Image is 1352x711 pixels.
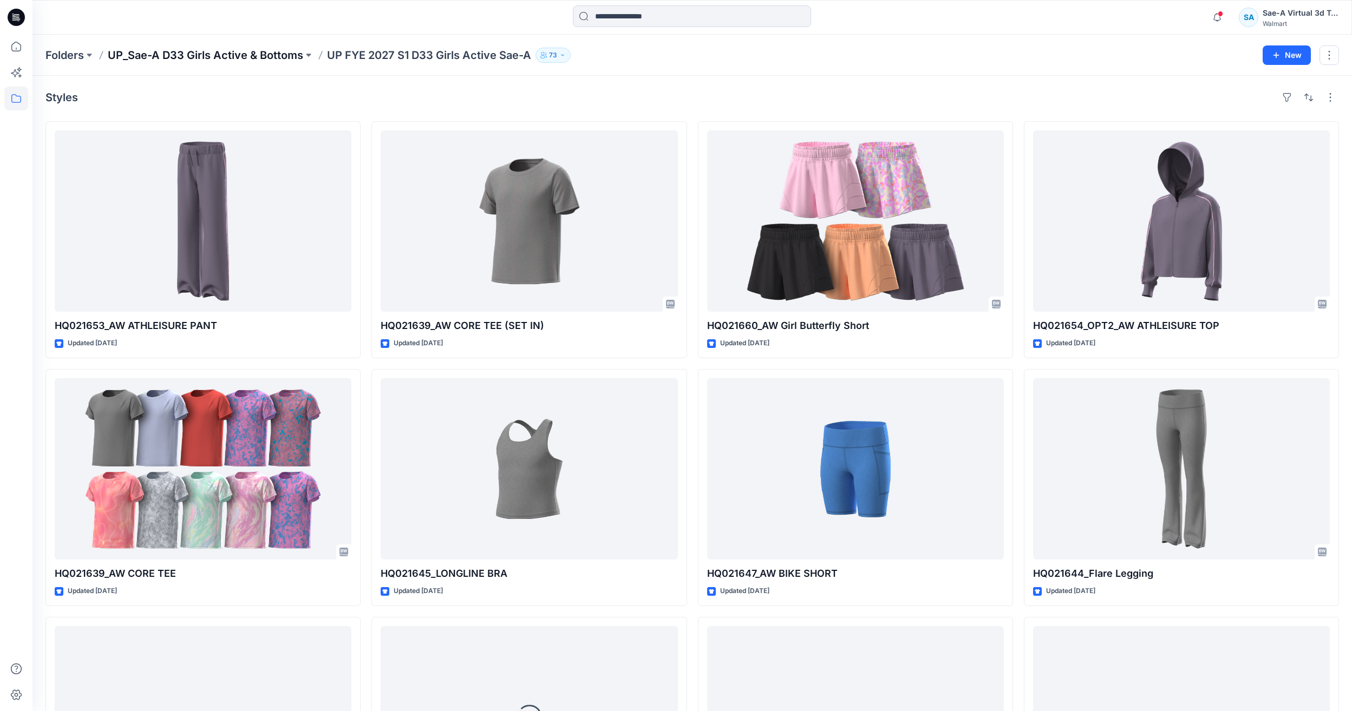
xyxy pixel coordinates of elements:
[45,48,84,63] a: Folders
[1033,318,1330,333] p: HQ021654_OPT2_AW ATHLEISURE TOP
[707,566,1004,581] p: HQ021647_AW BIKE SHORT
[394,585,443,597] p: Updated [DATE]
[720,338,769,349] p: Updated [DATE]
[1239,8,1258,27] div: SA
[549,49,557,61] p: 73
[55,318,351,333] p: HQ021653_AW ATHLEISURE PANT
[55,566,351,581] p: HQ021639_AW CORE TEE
[327,48,531,63] p: UP FYE 2027 S1 D33 Girls Active Sae-A
[1263,6,1338,19] div: Sae-A Virtual 3d Team
[68,585,117,597] p: Updated [DATE]
[1263,45,1311,65] button: New
[720,585,769,597] p: Updated [DATE]
[1046,338,1095,349] p: Updated [DATE]
[535,48,571,63] button: 73
[55,378,351,559] a: HQ021639_AW CORE TEE
[707,318,1004,333] p: HQ021660_AW Girl Butterfly Short
[381,130,677,312] a: HQ021639_AW CORE TEE (SET IN)
[1033,566,1330,581] p: HQ021644_Flare Legging
[381,378,677,559] a: HQ021645_LONGLINE BRA
[68,338,117,349] p: Updated [DATE]
[707,130,1004,312] a: HQ021660_AW Girl Butterfly Short
[1033,130,1330,312] a: HQ021654_OPT2_AW ATHLEISURE TOP
[381,318,677,333] p: HQ021639_AW CORE TEE (SET IN)
[1046,585,1095,597] p: Updated [DATE]
[1263,19,1338,28] div: Walmart
[381,566,677,581] p: HQ021645_LONGLINE BRA
[45,91,78,104] h4: Styles
[1033,378,1330,559] a: HQ021644_Flare Legging
[108,48,303,63] a: UP_Sae-A D33 Girls Active & Bottoms
[55,130,351,312] a: HQ021653_AW ATHLEISURE PANT
[394,338,443,349] p: Updated [DATE]
[707,378,1004,559] a: HQ021647_AW BIKE SHORT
